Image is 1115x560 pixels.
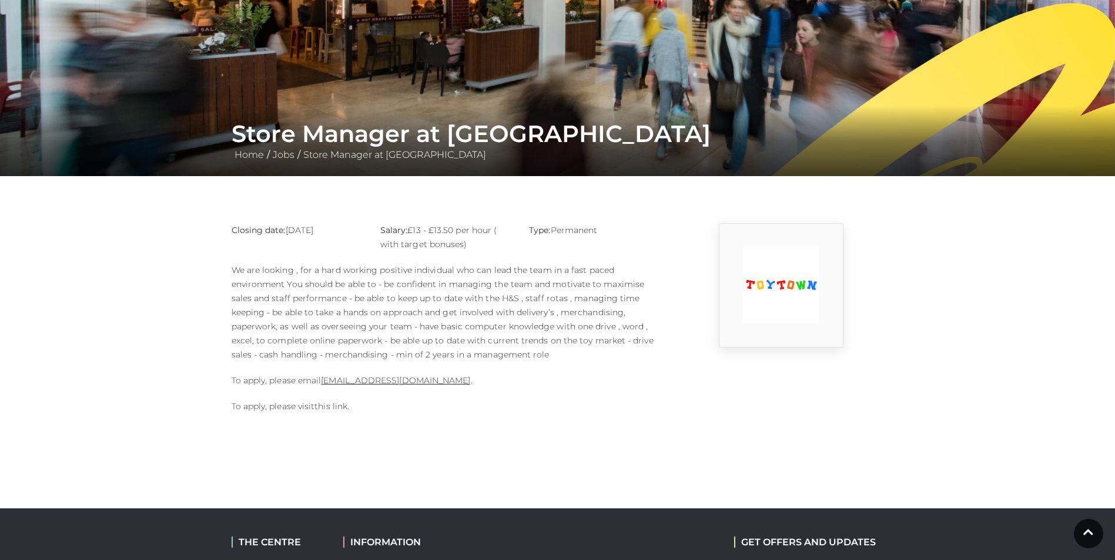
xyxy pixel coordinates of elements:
[223,120,893,162] div: / /
[232,263,661,362] p: We are looking , for a hard working positive individual who can lead the team in a fast paced env...
[232,223,363,237] p: [DATE]
[300,149,489,160] a: Store Manager at [GEOGRAPHIC_DATA]
[380,225,408,235] strong: Salary:
[232,120,884,148] h1: Store Manager at [GEOGRAPHIC_DATA]
[743,247,819,323] img: IDTO_1753886849_ZDoX.png
[529,223,660,237] p: Permanent
[232,149,267,160] a: Home
[314,401,347,411] a: this link
[529,225,550,235] strong: Type:
[232,373,661,387] p: To apply, please email .
[321,375,470,386] a: [EMAIL_ADDRESS][DOMAIN_NAME]
[734,537,876,548] h2: GET OFFERS AND UPDATES
[232,399,661,413] p: To apply, please visit .
[380,223,511,251] p: £13 - £13.50 per hour ( with target bonuses)
[232,537,326,548] h2: THE CENTRE
[270,149,297,160] a: Jobs
[232,225,286,235] strong: Closing date:
[343,537,493,548] h2: INFORMATION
